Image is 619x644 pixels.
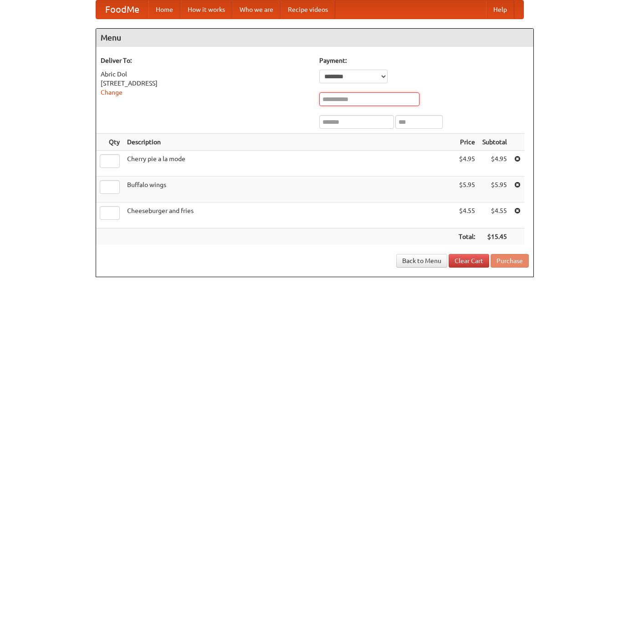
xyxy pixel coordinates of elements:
[123,203,455,228] td: Cheeseburger and fries
[123,151,455,177] td: Cherry pie a la mode
[180,0,232,19] a: How it works
[479,228,511,245] th: $15.45
[455,177,479,203] td: $5.95
[96,0,148,19] a: FoodMe
[101,70,310,79] div: Abric Dol
[123,177,455,203] td: Buffalo wings
[101,56,310,65] h5: Deliver To:
[148,0,180,19] a: Home
[101,79,310,88] div: [STREET_ADDRESS]
[232,0,281,19] a: Who we are
[479,151,511,177] td: $4.95
[479,134,511,151] th: Subtotal
[319,56,529,65] h5: Payment:
[455,228,479,245] th: Total:
[479,177,511,203] td: $5.95
[455,134,479,151] th: Price
[96,29,533,47] h4: Menu
[449,254,489,268] a: Clear Cart
[281,0,335,19] a: Recipe videos
[96,134,123,151] th: Qty
[455,151,479,177] td: $4.95
[396,254,447,268] a: Back to Menu
[101,89,123,96] a: Change
[479,203,511,228] td: $4.55
[123,134,455,151] th: Description
[455,203,479,228] td: $4.55
[491,254,529,268] button: Purchase
[486,0,514,19] a: Help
